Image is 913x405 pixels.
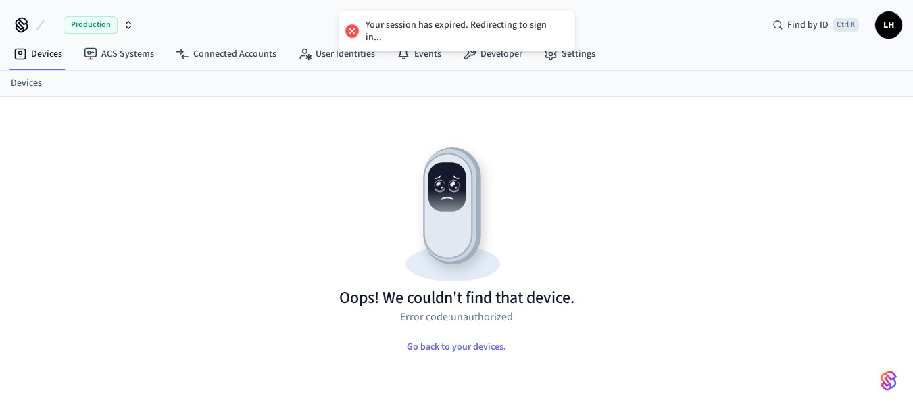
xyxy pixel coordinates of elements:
p: Error code: unauthorized [400,309,513,325]
div: Your session has expired. Redirecting to sign in... [366,19,562,43]
button: LH [875,11,902,39]
a: Devices [3,42,73,66]
a: Events [386,42,452,66]
a: Devices [11,76,42,91]
img: Resource not found [339,136,574,287]
span: Ctrl K [833,18,859,32]
a: User Identities [287,42,386,66]
div: Find by IDCtrl K [762,13,870,37]
span: Production [64,16,118,34]
a: Connected Accounts [165,42,287,66]
span: Find by ID [787,18,829,32]
img: SeamLogoGradient.69752ec5.svg [881,370,897,391]
a: ACS Systems [73,42,165,66]
a: Developer [452,42,533,66]
a: Settings [533,42,606,66]
h1: Oops! We couldn't find that device. [339,287,574,309]
span: LH [877,13,901,37]
button: Go back to your devices. [396,333,517,360]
